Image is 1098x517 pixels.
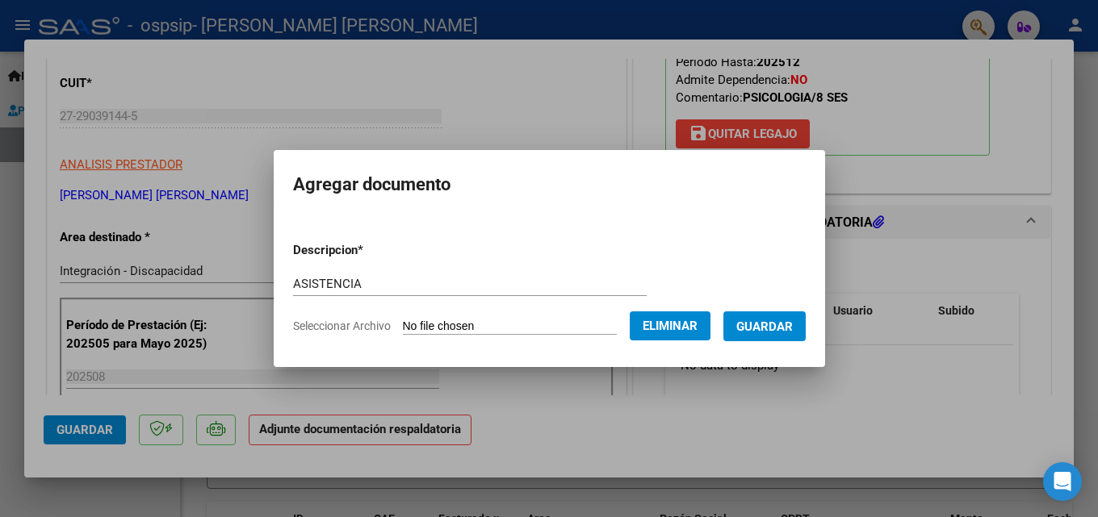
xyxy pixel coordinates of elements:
[293,319,391,332] span: Seleccionar Archivo
[736,319,793,334] span: Guardar
[643,319,698,333] span: Eliminar
[293,169,806,200] h2: Agregar documento
[293,241,447,260] p: Descripcion
[630,311,710,340] button: Eliminar
[723,311,806,341] button: Guardar
[1043,462,1082,501] div: Open Intercom Messenger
